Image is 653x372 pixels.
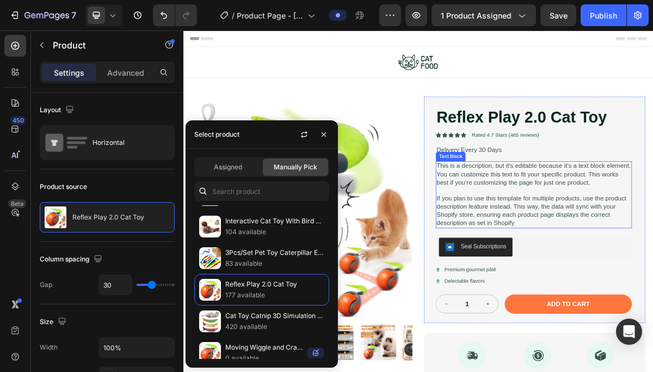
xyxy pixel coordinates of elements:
img: collections [199,216,221,237]
input: Auto [99,338,174,357]
h1: Reflex Play 2.0 Cat Toy [351,105,624,136]
button: Publish [581,4,626,26]
span: 1 product assigned [441,10,512,21]
img: collections [199,279,221,301]
p: Advanced [107,67,144,78]
div: Horizontal [93,130,159,155]
div: Select product [194,130,239,139]
p: Premium gourmet pâté [363,328,435,338]
p: Settings [54,67,84,78]
p: Rated 4.7 Stars (465 reviews) [401,141,495,150]
div: Gap [40,280,52,290]
span: Product Page - [DATE] 02:21:41 [237,10,303,21]
button: Seal Subscriptions [355,288,458,314]
p: Reflex Play 2.0 Cat Toy [225,279,324,290]
div: Open Intercom Messenger [616,319,642,345]
img: collections [199,310,221,332]
button: 1 product assigned [432,4,536,26]
div: Text Block [353,170,390,180]
p: Product [53,39,145,52]
p: 3Pcs/Set Pet Toy Caterpillar Elastic Balls [225,247,324,258]
p: Moving Wiggle and Crawl Cat Toy [225,342,303,353]
div: Size [40,315,69,330]
button: Save [540,4,576,26]
div: Product source [40,182,87,192]
div: Seal Subscriptions [386,295,449,306]
img: collections [199,247,221,269]
p: Delectable flavors [363,344,419,353]
input: Auto [99,275,132,295]
p: 7 [71,9,76,22]
img: product feature img [45,206,66,228]
p: 104 available [225,227,324,237]
div: Width [40,343,58,352]
p: Delivery Every 30 Days [352,161,623,172]
p: Reflex Play 2.0 Cat Toy [72,214,144,221]
button: 7 [4,4,81,26]
span: / [232,10,235,21]
p: 0 available [225,353,303,364]
p: 420 available [225,321,324,332]
div: Column spacing [40,252,104,267]
p: If you plan to use this template for multiple products, use the product description feature inste... [352,228,623,273]
img: collections [199,342,221,364]
p: 83 available [225,258,324,269]
div: 450 [10,116,26,125]
span: Manually Pick [274,162,317,172]
div: Layout [40,103,76,118]
span: Save [550,11,568,20]
img: SealSubscriptions.png [364,295,377,308]
p: Cat Toy Catnip 3D Simulation Fish [225,310,324,321]
input: Search in Settings & Advanced [194,181,329,201]
div: Beta [8,199,26,208]
div: Publish [590,10,617,21]
div: Undo/Redo [153,4,197,26]
iframe: Design area [183,31,653,372]
p: 177 available [225,290,324,301]
p: Interactive Cat Toy With Bird Sounds [225,216,324,227]
p: This is a description, but it's editable because it's a text block element. You can customize thi... [352,183,623,217]
span: Assigned [214,162,242,172]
